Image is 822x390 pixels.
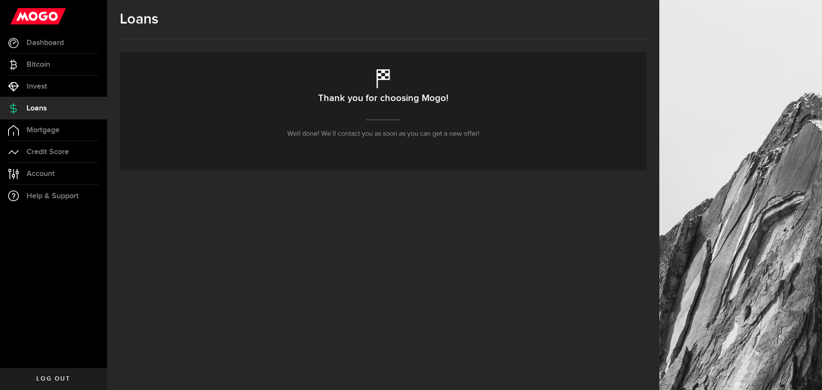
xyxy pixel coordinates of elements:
iframe: LiveChat chat widget [786,354,822,390]
span: Dashboard [27,39,64,47]
h2: Thank you for choosing Mogo! [318,89,448,107]
span: Log out [36,376,70,382]
h1: Loans [120,11,646,28]
span: Bitcoin [27,61,50,68]
span: Account [27,170,55,178]
span: Loans [27,104,47,112]
p: Well done! We’ll contact you as soon as you can get a new offer! [287,129,479,139]
span: Mortgage [27,126,60,134]
span: Invest [27,83,47,90]
span: Credit Score [27,148,69,156]
span: Help & Support [27,192,79,200]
